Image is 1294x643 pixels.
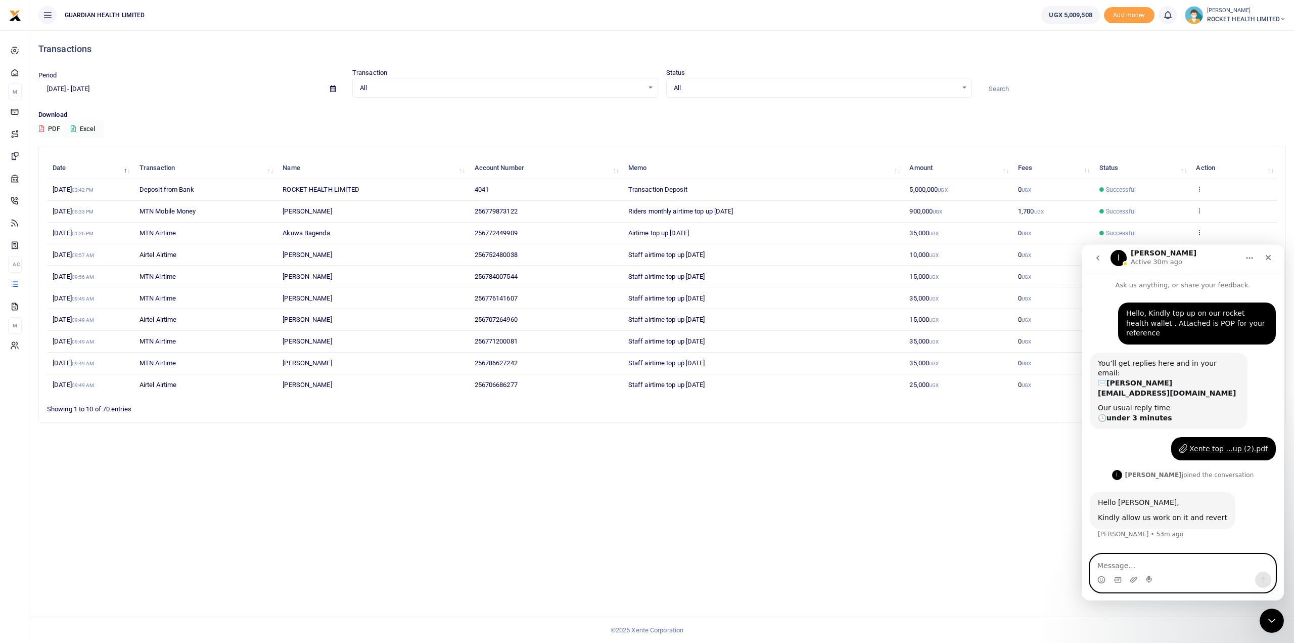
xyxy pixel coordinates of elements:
[1106,185,1136,194] span: Successful
[475,316,518,323] span: 256707264960
[1185,6,1286,24] a: profile-user [PERSON_NAME] ROCKET HEALTH LIMITED
[666,68,685,78] label: Status
[140,251,176,259] span: Airtel Airtime
[623,157,904,179] th: Memo: activate to sort column ascending
[72,231,94,236] small: 01:26 PM
[1018,186,1031,193] span: 0
[628,381,705,389] span: Staff airtime top up [DATE]
[1022,361,1031,366] small: UGX
[1104,7,1154,24] span: Add money
[283,316,332,323] span: [PERSON_NAME]
[9,10,21,22] img: logo-small
[277,157,469,179] th: Name: activate to sort column ascending
[909,186,947,193] span: 5,000,000
[909,381,939,389] span: 25,000
[1207,7,1286,15] small: [PERSON_NAME]
[1207,15,1286,24] span: ROCKET HEALTH LIMITED
[933,209,942,215] small: UGX
[628,207,733,215] span: Riders monthly airtime top up [DATE]
[1106,207,1136,216] span: Successful
[929,274,939,280] small: UGX
[1018,273,1031,280] span: 0
[72,382,95,388] small: 09:49 AM
[475,294,518,302] span: 256776141607
[1190,157,1277,179] th: Action: activate to sort column ascending
[140,207,196,215] span: MTN Mobile Money
[929,339,939,345] small: UGX
[53,359,94,367] span: [DATE]
[929,231,939,236] small: UGX
[283,273,332,280] span: [PERSON_NAME]
[909,273,939,280] span: 15,000
[909,337,939,345] span: 35,000
[53,337,94,345] span: [DATE]
[1034,209,1044,215] small: UGX
[929,296,939,302] small: UGX
[628,359,705,367] span: Staff airtime top up [DATE]
[62,120,104,138] button: Excel
[929,382,939,388] small: UGX
[53,229,94,237] span: [DATE]
[1104,7,1154,24] li: Toup your wallet
[283,294,332,302] span: [PERSON_NAME]
[134,157,277,179] th: Transaction: activate to sort column ascending
[1018,207,1044,215] span: 1,700
[1037,6,1103,24] li: Wallet ballance
[929,361,939,366] small: UGX
[628,251,705,259] span: Staff airtime top up [DATE]
[909,251,939,259] span: 10,000
[674,83,957,93] span: All
[1018,251,1031,259] span: 0
[140,229,176,237] span: MTN Airtime
[628,229,689,237] span: Airtime top up [DATE]
[628,273,705,280] span: Staff airtime top up [DATE]
[140,316,176,323] span: Airtel Airtime
[1049,10,1092,20] span: UGX 5,009,508
[1018,316,1031,323] span: 0
[1018,337,1031,345] span: 0
[475,337,518,345] span: 256771200081
[1260,609,1284,633] iframe: Intercom live chat
[1022,296,1031,302] small: UGX
[47,157,134,179] th: Date: activate to sort column descending
[140,359,176,367] span: MTN Airtime
[352,68,387,78] label: Transaction
[283,186,359,193] span: ROCKET HEALTH LIMITED
[8,317,22,334] li: M
[72,339,95,345] small: 09:49 AM
[938,187,947,193] small: UGX
[140,381,176,389] span: Airtel Airtime
[38,70,57,80] label: Period
[475,359,518,367] span: 256786627242
[1022,382,1031,388] small: UGX
[1104,11,1154,18] a: Add money
[72,361,95,366] small: 09:49 AM
[72,317,95,323] small: 09:49 AM
[53,381,94,389] span: [DATE]
[904,157,1012,179] th: Amount: activate to sort column ascending
[1022,187,1031,193] small: UGX
[628,316,705,323] span: Staff airtime top up [DATE]
[1022,317,1031,323] small: UGX
[140,337,176,345] span: MTN Airtime
[283,359,332,367] span: [PERSON_NAME]
[475,229,518,237] span: 256772449909
[475,273,518,280] span: 256784007544
[53,207,94,215] span: [DATE]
